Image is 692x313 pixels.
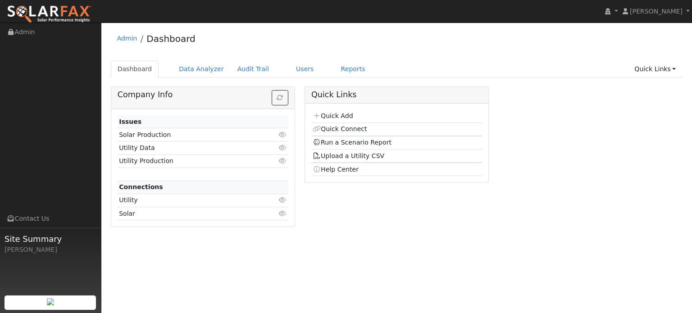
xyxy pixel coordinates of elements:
[279,132,287,138] i: Click to view
[7,5,91,24] img: SolarFax
[279,145,287,151] i: Click to view
[118,128,261,141] td: Solar Production
[313,152,384,159] a: Upload a Utility CSV
[118,154,261,168] td: Utility Production
[5,245,96,254] div: [PERSON_NAME]
[118,207,261,220] td: Solar
[118,90,288,100] h5: Company Info
[118,141,261,154] td: Utility Data
[630,8,683,15] span: [PERSON_NAME]
[231,61,276,77] a: Audit Trail
[628,61,683,77] a: Quick Links
[311,90,482,100] h5: Quick Links
[119,118,141,125] strong: Issues
[172,61,231,77] a: Data Analyzer
[313,139,392,146] a: Run a Scenario Report
[289,61,321,77] a: Users
[118,194,261,207] td: Utility
[313,125,367,132] a: Quick Connect
[279,158,287,164] i: Click to view
[313,166,359,173] a: Help Center
[279,197,287,203] i: Click to view
[111,61,159,77] a: Dashboard
[119,183,163,191] strong: Connections
[146,33,196,44] a: Dashboard
[5,233,96,245] span: Site Summary
[313,112,353,119] a: Quick Add
[47,298,54,305] img: retrieve
[334,61,372,77] a: Reports
[117,35,137,42] a: Admin
[279,210,287,217] i: Click to view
